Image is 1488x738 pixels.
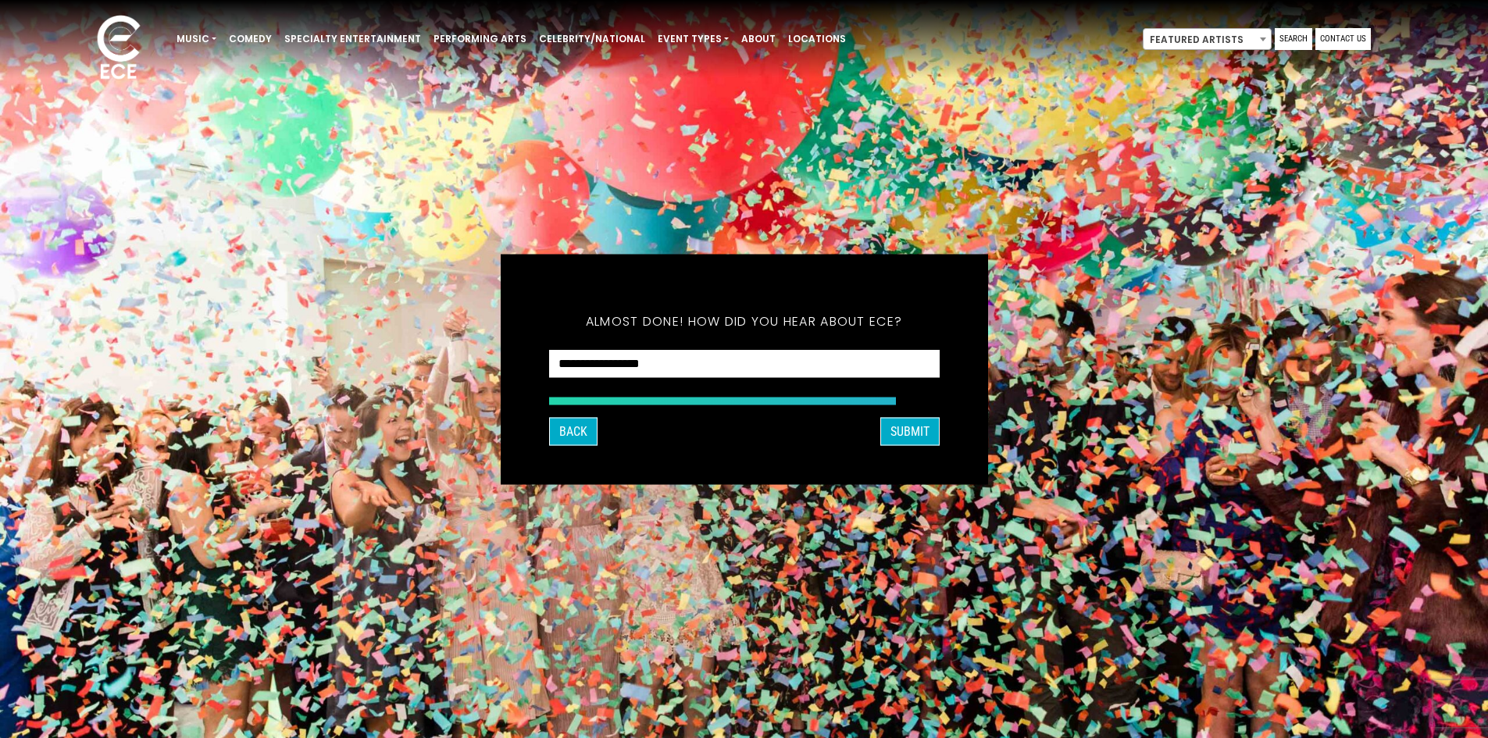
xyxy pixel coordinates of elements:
span: Featured Artists [1144,29,1271,51]
a: Search [1275,28,1312,50]
h5: Almost done! How did you hear about ECE? [549,293,940,349]
button: SUBMIT [880,417,940,445]
img: ece_new_logo_whitev2-1.png [80,11,158,87]
a: Event Types [651,26,735,52]
a: Music [170,26,223,52]
a: Comedy [223,26,278,52]
a: Contact Us [1315,28,1371,50]
span: Featured Artists [1143,28,1272,50]
a: About [735,26,782,52]
a: Performing Arts [427,26,533,52]
a: Celebrity/National [533,26,651,52]
a: Specialty Entertainment [278,26,427,52]
a: Locations [782,26,852,52]
select: How did you hear about ECE [549,349,940,378]
button: Back [549,417,598,445]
